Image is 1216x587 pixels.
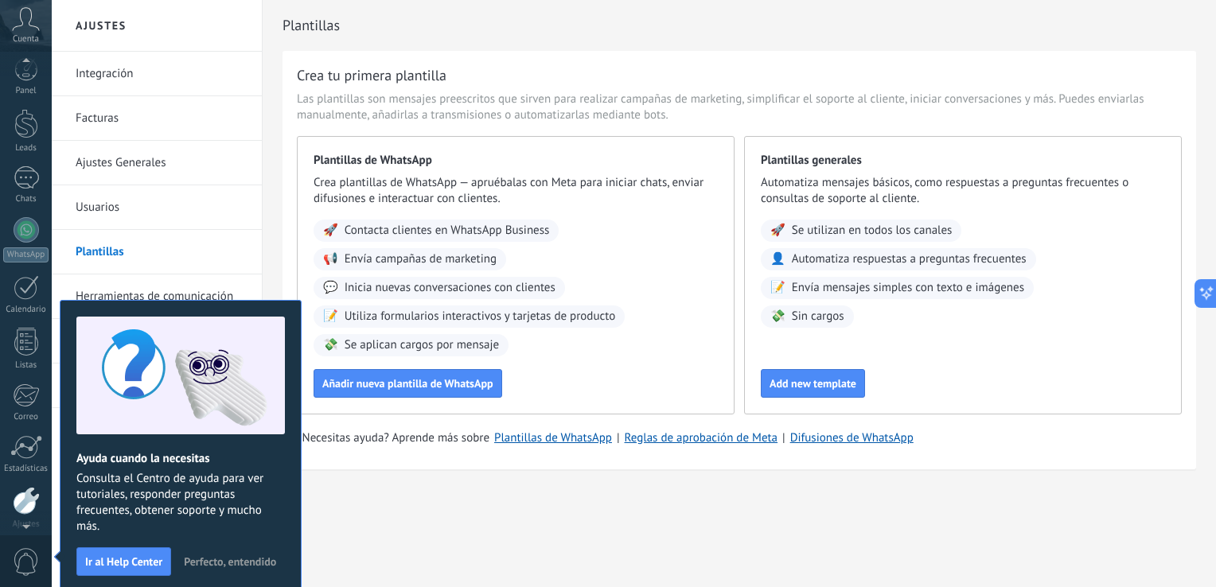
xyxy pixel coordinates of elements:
h2: Plantillas [283,10,1196,41]
a: Integración [76,52,246,96]
span: 💸 [323,337,338,353]
div: Calendario [3,305,49,315]
div: Panel [3,86,49,96]
span: Automatiza mensajes básicos, como respuestas a preguntas frecuentes o consultas de soporte al cli... [761,175,1165,207]
span: Las plantillas son mensajes preescritos que sirven para realizar campañas de marketing, simplific... [297,91,1182,123]
a: Ajustes Generales [76,141,246,185]
span: Crea plantillas de WhatsApp — apruébalas con Meta para iniciar chats, enviar difusiones e interac... [314,175,718,207]
li: Facturas [52,96,262,141]
span: 🚀 [770,223,785,239]
div: Listas [3,360,49,371]
button: Ir al Help Center [76,547,171,576]
span: Utiliza formularios interactivos y tarjetas de producto [345,309,616,325]
a: Plantillas de WhatsApp [494,430,612,445]
span: ¿Necesitas ayuda? Aprende más sobre [297,430,489,446]
div: Leads [3,143,49,154]
button: Perfecto, entendido [177,550,283,573]
span: Inicia nuevas conversaciones con clientes [345,280,555,296]
span: 📢 [323,251,338,267]
h2: Ayuda cuando la necesitas [76,451,285,466]
span: 👤 [770,251,785,267]
li: Ajustes Generales [52,141,262,185]
span: Se utilizan en todos los canales [792,223,953,239]
div: Correo [3,412,49,422]
span: Añadir nueva plantilla de WhatsApp [322,378,493,389]
span: Ir al Help Center [85,556,162,567]
a: Difusiones de WhatsApp [790,430,914,445]
span: Automatiza respuestas a preguntas frecuentes [792,251,1027,267]
span: Cuenta [13,34,39,45]
span: Envía campañas de marketing [345,251,497,267]
li: Usuarios [52,185,262,230]
div: Chats [3,194,49,204]
li: Herramientas de comunicación [52,274,262,319]
span: Plantillas de WhatsApp [314,153,718,169]
span: Add new template [770,378,856,389]
span: Plantillas generales [761,153,1165,169]
span: Sin cargos [792,309,844,325]
span: Perfecto, entendido [184,556,276,567]
span: 💸 [770,309,785,325]
h3: Crea tu primera plantilla [297,65,446,85]
div: | | [297,430,1182,446]
a: Reglas de aprobación de Meta [625,430,778,445]
span: 📝 [770,280,785,296]
div: Estadísticas [3,464,49,474]
li: Integración [52,52,262,96]
span: 🚀 [323,223,338,239]
button: Añadir nueva plantilla de WhatsApp [314,369,502,398]
span: 💬 [323,280,338,296]
span: Contacta clientes en WhatsApp Business [345,223,550,239]
span: Consulta el Centro de ayuda para ver tutoriales, responder preguntas frecuentes, obtener soporte ... [76,471,285,535]
span: Envía mensajes simples con texto e imágenes [792,280,1024,296]
span: Se aplican cargos por mensaje [345,337,499,353]
a: Facturas [76,96,246,141]
a: Plantillas [76,230,246,274]
a: Usuarios [76,185,246,230]
li: Plantillas [52,230,262,274]
span: 📝 [323,309,338,325]
div: WhatsApp [3,247,49,262]
button: Add new template [761,369,865,398]
a: Herramientas de comunicación [76,274,246,319]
